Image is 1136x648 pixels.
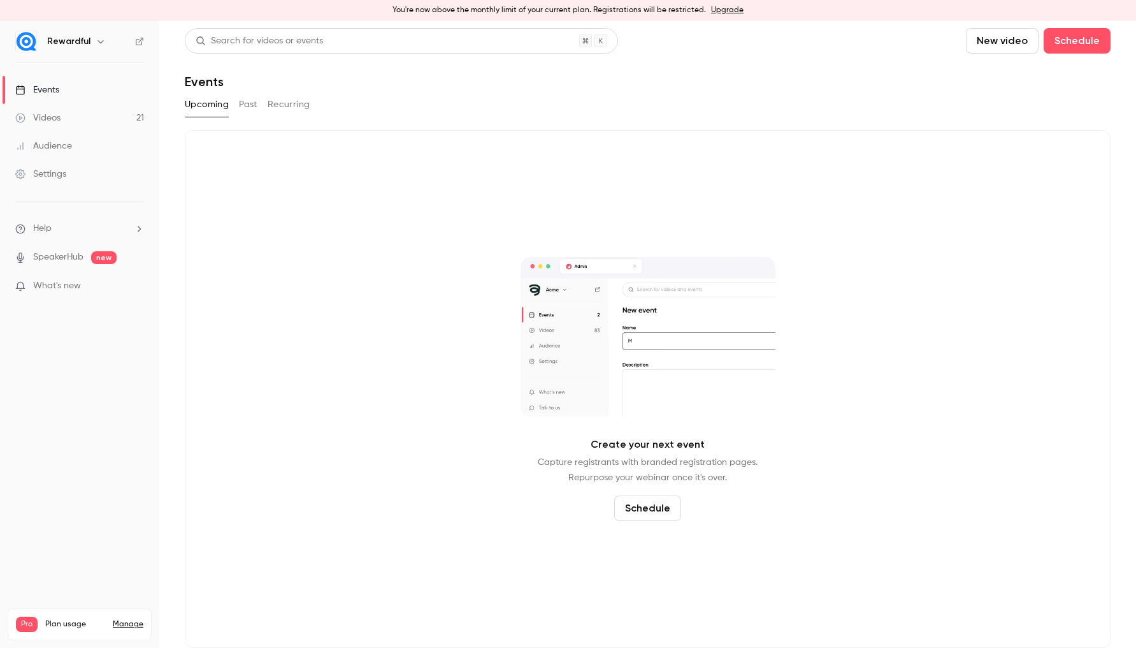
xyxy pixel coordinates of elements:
button: New video [966,28,1039,54]
div: Events [15,84,59,96]
span: Pro [16,617,38,632]
p: Create your next event [591,437,705,452]
div: Videos [15,112,61,124]
li: help-dropdown-opener [15,222,144,235]
span: What's new [33,279,81,293]
a: Upgrade [711,5,744,15]
div: Audience [15,140,72,152]
p: Capture registrants with branded registration pages. Repurpose your webinar once it's over. [538,455,758,485]
h6: Rewardful [47,35,90,48]
div: Settings [15,168,66,180]
button: Recurring [268,94,310,115]
button: Past [239,94,257,115]
h1: Events [185,74,224,89]
span: new [91,251,117,264]
a: Manage [113,619,143,630]
button: Schedule [614,496,681,521]
a: SpeakerHub [33,251,83,264]
span: Help [33,222,52,235]
div: Search for videos or events [196,34,323,48]
span: Plan usage [45,619,105,630]
iframe: Noticeable Trigger [129,281,144,292]
button: Schedule [1044,28,1111,54]
button: Upcoming [185,94,229,115]
img: Rewardful [16,31,36,52]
